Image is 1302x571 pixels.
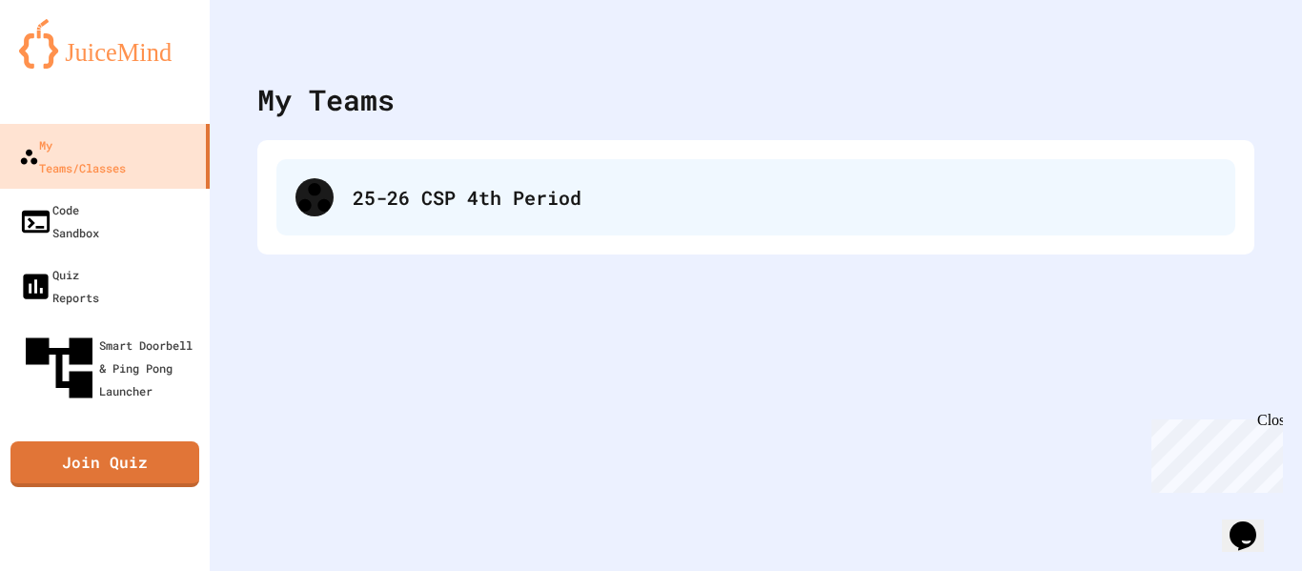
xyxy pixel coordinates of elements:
img: logo-orange.svg [19,19,191,69]
iframe: chat widget [1222,495,1283,552]
div: My Teams [257,78,395,121]
div: Chat with us now!Close [8,8,132,121]
div: Code Sandbox [19,198,99,244]
div: My Teams/Classes [19,133,126,179]
div: 25-26 CSP 4th Period [353,183,1216,212]
iframe: chat widget [1144,412,1283,493]
div: Smart Doorbell & Ping Pong Launcher [19,328,202,408]
div: Quiz Reports [19,263,99,309]
a: Join Quiz [10,441,199,487]
div: 25-26 CSP 4th Period [276,159,1235,235]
